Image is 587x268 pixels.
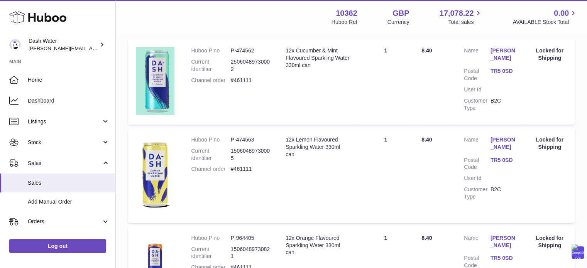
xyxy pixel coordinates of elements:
dt: User Id [464,86,491,93]
div: Huboo Ref [332,19,357,26]
td: 1 [357,128,414,223]
span: Stock [28,139,101,146]
div: Currency [387,19,409,26]
a: TR5 0SD [491,255,517,262]
dt: Postal Code [464,67,491,82]
dt: Current identifier [191,147,230,162]
dd: P-474563 [231,136,270,143]
dt: Customer Type [464,186,491,201]
a: [PERSON_NAME] [491,136,517,151]
dt: Current identifier [191,58,230,73]
a: [PERSON_NAME] [491,47,517,62]
dd: 15060489730821 [231,246,270,260]
a: TR5 0SD [491,157,517,164]
span: Dashboard [28,97,110,105]
dd: B2C [491,97,517,112]
span: Orders [28,218,101,225]
dd: P-474562 [231,47,270,54]
span: Home [28,76,110,84]
a: 0.00 AVAILABLE Stock Total [513,8,578,26]
div: Dash Water [29,37,98,52]
strong: GBP [392,8,409,19]
dt: Postal Code [464,157,491,171]
dt: Huboo P no [191,136,230,143]
span: 8.40 [421,235,432,241]
dd: P-964405 [231,234,270,242]
dt: Customer Type [464,97,491,112]
a: Log out [9,239,106,253]
span: 8.40 [421,47,432,54]
strong: 10362 [336,8,357,19]
td: 1 [357,39,414,124]
span: AVAILABLE Stock Total [513,19,578,26]
dt: Current identifier [191,246,230,260]
dt: Name [464,47,491,64]
span: [PERSON_NAME][EMAIL_ADDRESS][DOMAIN_NAME] [29,45,155,51]
dt: User Id [464,175,491,182]
dd: #461111 [231,77,270,84]
dt: Name [464,234,491,251]
div: Locked for Shipping [532,136,567,151]
span: 17,078.22 [439,8,474,19]
div: 12x Cucumber & Mint Flavoured Sparkling Water 330ml can [286,47,350,69]
span: Listings [28,118,101,125]
dd: 15060489730005 [231,147,270,162]
span: 8.40 [421,137,432,143]
dt: Channel order [191,77,230,84]
img: james@dash-water.com [9,39,21,51]
span: Add Manual Order [28,198,110,206]
a: 17,078.22 Total sales [439,8,482,26]
div: Locked for Shipping [532,234,567,249]
div: Locked for Shipping [532,47,567,62]
dd: 25060489730002 [231,58,270,73]
img: 103621706197699.png [136,136,174,213]
span: Sales [28,179,110,187]
dd: #461111 [231,165,270,173]
span: Total sales [448,19,482,26]
div: 12x Lemon Flavoured Sparkling Water 330ml can [286,136,350,158]
dt: Channel order [191,165,230,173]
a: TR5 0SD [491,67,517,75]
span: Sales [28,160,101,167]
dd: B2C [491,186,517,201]
div: 12x Orange Flavoured Sparkling Water 330ml can [286,234,350,256]
dt: Name [464,136,491,153]
a: [PERSON_NAME] [491,234,517,249]
dt: Huboo P no [191,47,230,54]
span: 0.00 [554,8,569,19]
dt: Huboo P no [191,234,230,242]
img: 103621727971708.png [136,47,174,115]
